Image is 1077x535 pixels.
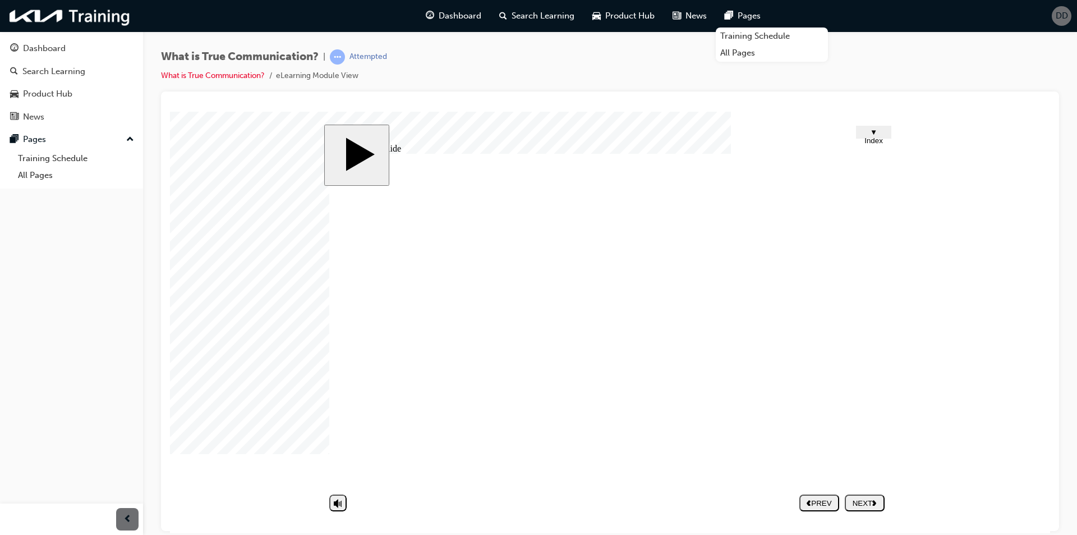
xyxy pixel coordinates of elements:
span: News [685,10,707,22]
a: pages-iconPages [716,4,770,28]
a: Search Learning [4,61,139,82]
button: DashboardSearch LearningProduct HubNews [4,36,139,129]
span: Product Hub [605,10,655,22]
span: news-icon [673,9,681,23]
a: guage-iconDashboard [417,4,490,28]
span: news-icon [10,112,19,122]
span: guage-icon [10,44,19,54]
button: Start [154,13,219,74]
a: All Pages [716,44,828,62]
div: Attempted [349,52,387,62]
span: car-icon [10,89,19,99]
button: DD [1052,6,1071,26]
span: learningRecordVerb_ATTEMPT-icon [330,49,345,65]
span: guage-icon [426,9,434,23]
span: Search Learning [512,10,574,22]
a: news-iconNews [664,4,716,28]
a: Training Schedule [716,28,828,45]
span: What is True Communication? [161,51,319,63]
button: Pages [4,129,139,150]
a: Product Hub [4,84,139,104]
div: Product Hub [23,88,72,100]
span: Dashboard [439,10,481,22]
div: Pages [23,133,46,146]
span: search-icon [499,9,507,23]
div: What is True Communication Start Course [154,13,726,409]
a: search-iconSearch Learning [490,4,583,28]
span: DD [1056,10,1068,22]
span: pages-icon [10,135,19,145]
span: up-icon [126,132,134,147]
span: car-icon [592,9,601,23]
span: | [323,51,325,63]
a: All Pages [13,167,139,184]
span: prev-icon [123,513,132,527]
span: search-icon [10,67,18,77]
li: eLearning Module View [276,70,358,83]
img: kia-training [6,4,135,28]
a: Training Schedule [13,150,139,167]
a: car-iconProduct Hub [583,4,664,28]
div: News [23,111,44,124]
a: News [4,107,139,127]
div: Dashboard [23,42,66,55]
span: Pages [738,10,761,22]
span: pages-icon [725,9,733,23]
a: What is True Communication? [161,71,265,80]
a: Dashboard [4,38,139,59]
div: Search Learning [22,65,85,78]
